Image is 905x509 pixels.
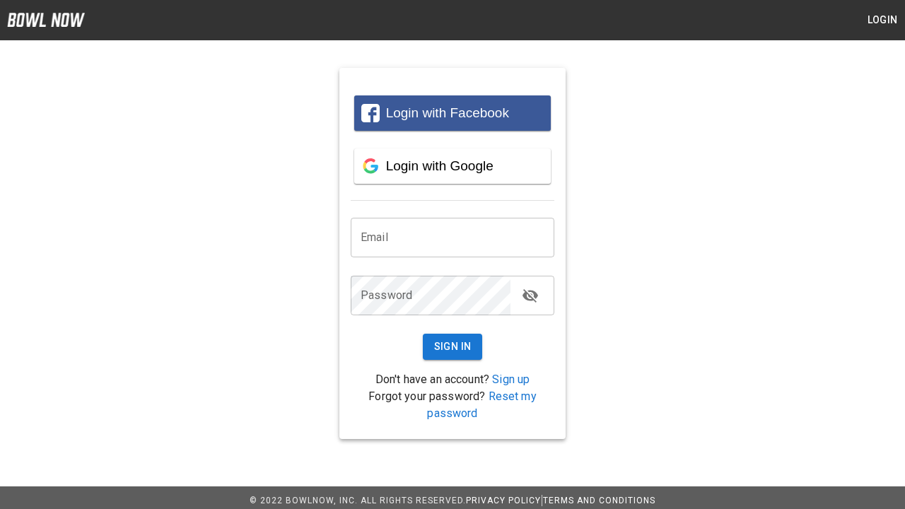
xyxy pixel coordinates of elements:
[351,388,554,422] p: Forgot your password?
[860,7,905,33] button: Login
[354,95,551,131] button: Login with Facebook
[250,496,466,505] span: © 2022 BowlNow, Inc. All Rights Reserved.
[427,390,536,420] a: Reset my password
[492,373,530,386] a: Sign up
[516,281,544,310] button: toggle password visibility
[423,334,483,360] button: Sign In
[354,148,551,184] button: Login with Google
[386,158,494,173] span: Login with Google
[543,496,655,505] a: Terms and Conditions
[466,496,541,505] a: Privacy Policy
[351,371,554,388] p: Don't have an account?
[386,105,509,120] span: Login with Facebook
[7,13,85,27] img: logo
